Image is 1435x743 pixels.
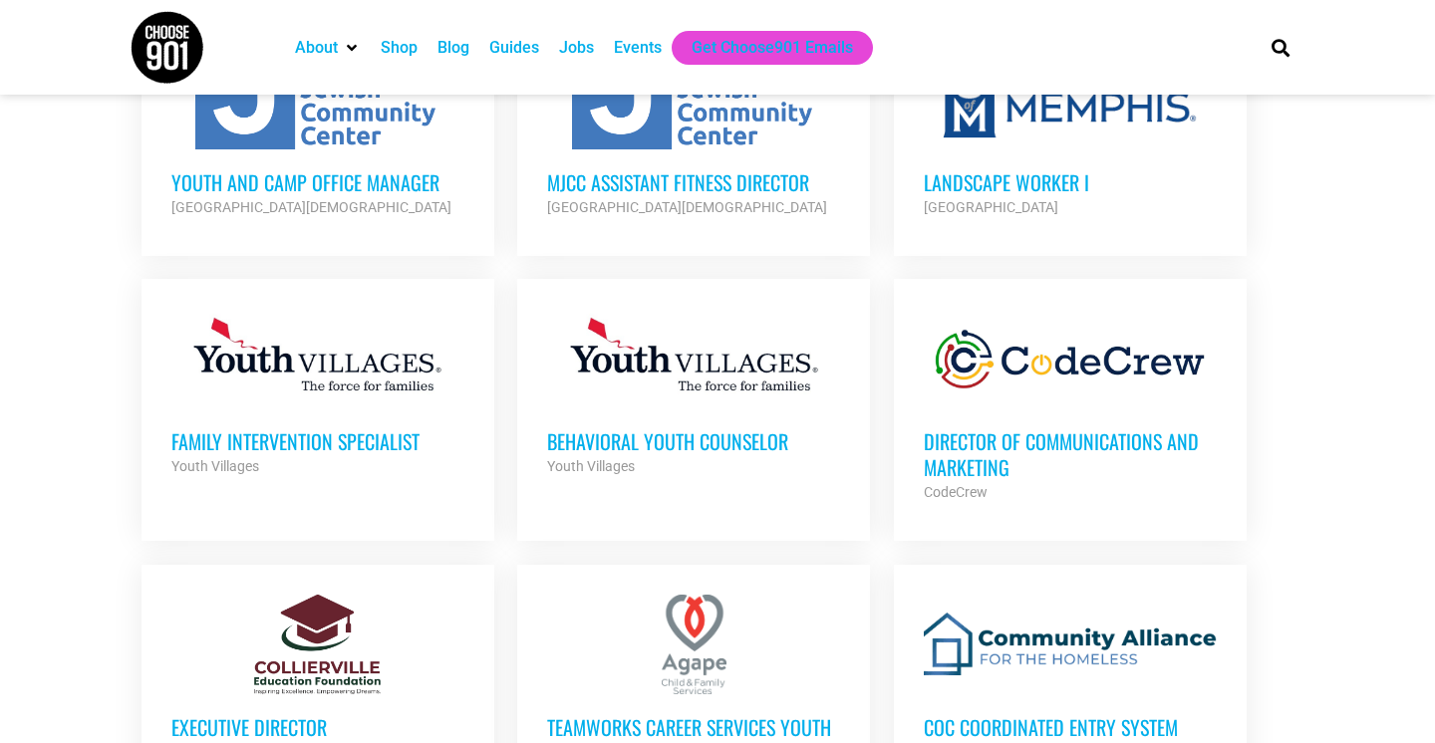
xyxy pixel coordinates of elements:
[517,279,870,508] a: Behavioral Youth Counselor Youth Villages
[692,36,853,60] a: Get Choose901 Emails
[437,36,469,60] a: Blog
[924,484,988,500] strong: CodeCrew
[1265,31,1297,64] div: Search
[894,20,1247,249] a: Landscape Worker I [GEOGRAPHIC_DATA]
[894,279,1247,534] a: Director of Communications and Marketing CodeCrew
[171,199,451,215] strong: [GEOGRAPHIC_DATA][DEMOGRAPHIC_DATA]
[614,36,662,60] a: Events
[285,31,1238,65] nav: Main nav
[381,36,418,60] a: Shop
[171,714,464,740] h3: Executive Director
[171,428,464,454] h3: Family Intervention Specialist
[547,199,827,215] strong: [GEOGRAPHIC_DATA][DEMOGRAPHIC_DATA]
[171,169,464,195] h3: Youth and Camp Office Manager
[547,169,840,195] h3: MJCC Assistant Fitness Director
[924,169,1217,195] h3: Landscape Worker I
[285,31,371,65] div: About
[517,20,870,249] a: MJCC Assistant Fitness Director [GEOGRAPHIC_DATA][DEMOGRAPHIC_DATA]
[924,428,1217,480] h3: Director of Communications and Marketing
[295,36,338,60] a: About
[142,20,494,249] a: Youth and Camp Office Manager [GEOGRAPHIC_DATA][DEMOGRAPHIC_DATA]
[924,199,1058,215] strong: [GEOGRAPHIC_DATA]
[171,458,259,474] strong: Youth Villages
[489,36,539,60] a: Guides
[559,36,594,60] a: Jobs
[547,428,840,454] h3: Behavioral Youth Counselor
[547,458,635,474] strong: Youth Villages
[142,279,494,508] a: Family Intervention Specialist Youth Villages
